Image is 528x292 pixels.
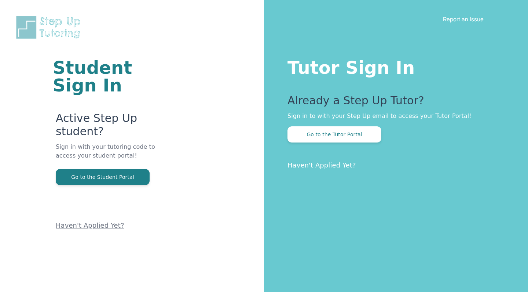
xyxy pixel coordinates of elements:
button: Go to the Tutor Portal [287,126,381,143]
button: Go to the Student Portal [56,169,150,185]
a: Go to the Student Portal [56,173,150,180]
p: Sign in with your tutoring code to access your student portal! [56,143,176,169]
h1: Tutor Sign In [287,56,499,76]
a: Haven't Applied Yet? [56,221,124,229]
p: Active Step Up student? [56,112,176,143]
p: Already a Step Up Tutor? [287,94,499,112]
a: Go to the Tutor Portal [287,131,381,138]
a: Haven't Applied Yet? [287,161,356,169]
p: Sign in to with your Step Up email to access your Tutor Portal! [287,112,499,120]
a: Report an Issue [443,15,484,23]
img: Step Up Tutoring horizontal logo [15,15,85,40]
h1: Student Sign In [53,59,176,94]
